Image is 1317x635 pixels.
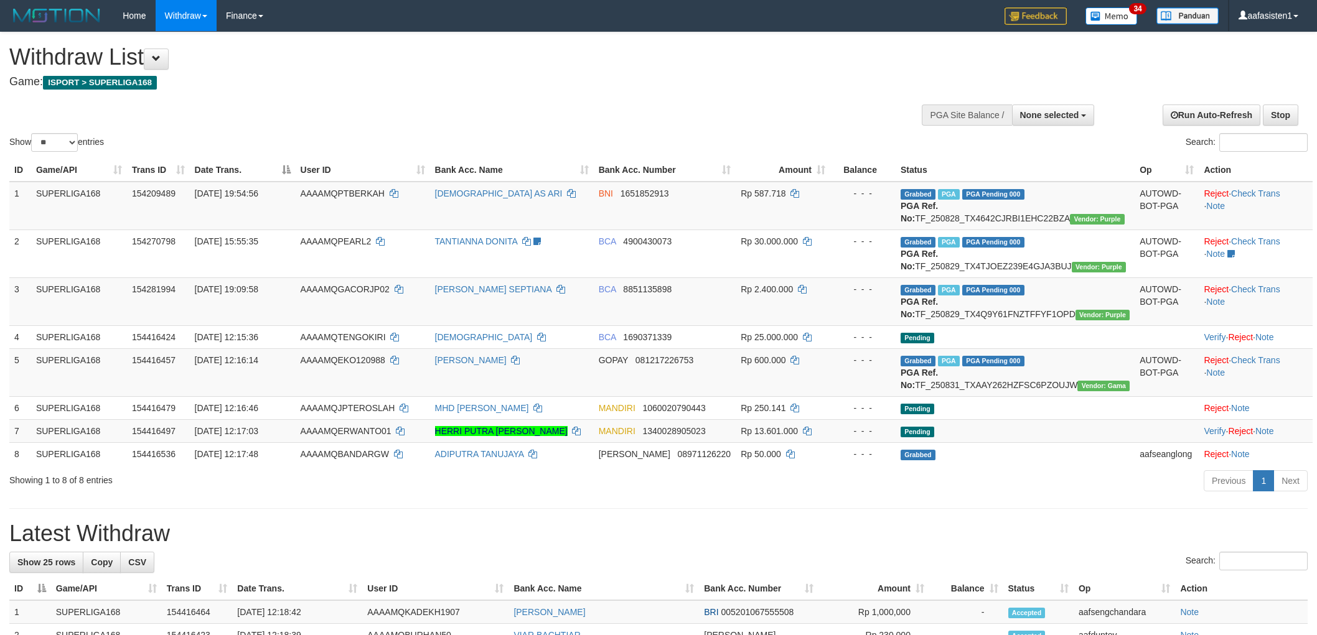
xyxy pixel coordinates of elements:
[1204,426,1226,436] a: Verify
[1135,182,1199,230] td: AUTOWD-BOT-PGA
[9,396,31,419] td: 6
[938,285,960,295] span: Marked by aafnonsreyleab
[162,600,233,624] td: 154416464
[835,354,891,366] div: - - -
[430,159,594,182] th: Bank Acc. Name: activate to sort column ascending
[1231,188,1280,198] a: Check Trans
[741,284,793,294] span: Rp 2.400.000
[1206,368,1225,378] a: Note
[1175,577,1308,600] th: Action
[162,577,233,600] th: Trans ID: activate to sort column ascending
[621,188,669,198] span: Copy 1651852913 to clipboard
[599,284,616,294] span: BCA
[599,332,616,342] span: BCA
[9,325,31,348] td: 4
[195,426,258,436] span: [DATE] 12:17:03
[435,284,552,294] a: [PERSON_NAME] SEPTIANA
[1135,442,1199,465] td: aafseanglong
[736,159,830,182] th: Amount: activate to sort column ascending
[599,355,628,365] span: GOPAY
[195,355,258,365] span: [DATE] 12:16:14
[599,236,616,246] span: BCA
[896,277,1135,325] td: TF_250829_TX4Q9Y61FNZTFFYF1OPD
[31,277,127,325] td: SUPERLIGA168
[938,189,960,200] span: Marked by aafchhiseyha
[1186,133,1308,152] label: Search:
[835,425,891,437] div: - - -
[51,577,162,600] th: Game/API: activate to sort column ascending
[901,356,935,366] span: Grabbed
[9,182,31,230] td: 1
[195,188,258,198] span: [DATE] 19:54:56
[435,426,568,436] a: HERRI PUTRA [PERSON_NAME]
[195,403,258,413] span: [DATE] 12:16:46
[1012,104,1095,126] button: None selected
[1204,284,1229,294] a: Reject
[741,332,798,342] span: Rp 25.000.000
[1135,159,1199,182] th: Op: activate to sort column ascending
[1085,7,1138,25] img: Button%20Memo.svg
[1199,182,1313,230] td: · ·
[9,348,31,396] td: 5
[642,426,705,436] span: Copy 1340028905023 to clipboard
[901,285,935,295] span: Grabbed
[1135,229,1199,277] td: AUTOWD-BOT-PGA
[962,356,1024,366] span: PGA Pending
[1135,348,1199,396] td: AUTOWD-BOT-PGA
[9,552,83,573] a: Show 25 rows
[83,552,121,573] a: Copy
[301,355,385,365] span: AAAAMQEKO120988
[929,600,1003,624] td: -
[623,236,672,246] span: Copy 4900430073 to clipboard
[31,159,127,182] th: Game/API: activate to sort column ascending
[1074,600,1175,624] td: aafsengchandara
[1231,284,1280,294] a: Check Trans
[1199,229,1313,277] td: · ·
[1186,552,1308,570] label: Search:
[721,607,794,617] span: Copy 005201067555508 to clipboard
[128,557,146,567] span: CSV
[835,402,891,414] div: - - -
[127,159,190,182] th: Trans ID: activate to sort column ascending
[9,577,51,600] th: ID: activate to sort column descending
[741,355,785,365] span: Rp 600.000
[301,403,395,413] span: AAAAMQJPTEROSLAH
[1074,577,1175,600] th: Op: activate to sort column ascending
[132,284,176,294] span: 154281994
[741,426,798,436] span: Rp 13.601.000
[962,237,1024,248] span: PGA Pending
[896,348,1135,396] td: TF_250831_TXAAY262HZFSC6PZOUJW
[132,236,176,246] span: 154270798
[1219,552,1308,570] input: Search:
[1231,403,1250,413] a: Note
[132,403,176,413] span: 154416479
[599,403,635,413] span: MANDIRI
[1199,396,1313,419] td: ·
[1076,310,1130,320] span: Vendor URL: https://trx4.1velocity.biz
[830,159,896,182] th: Balance
[435,355,507,365] a: [PERSON_NAME]
[1204,188,1229,198] a: Reject
[818,600,929,624] td: Rp 1,000,000
[9,229,31,277] td: 2
[301,284,390,294] span: AAAAMQGACORJP02
[301,449,389,459] span: AAAAMQBANDARGW
[642,403,705,413] span: Copy 1060020790443 to clipboard
[91,557,113,567] span: Copy
[1206,297,1225,307] a: Note
[1204,236,1229,246] a: Reject
[301,188,385,198] span: AAAAMQPTBERKAH
[9,133,104,152] label: Show entries
[929,577,1003,600] th: Balance: activate to sort column ascending
[1199,159,1313,182] th: Action
[301,332,386,342] span: AAAAMQTENGOKIRI
[513,607,585,617] a: [PERSON_NAME]
[741,449,781,459] span: Rp 50.000
[1199,325,1313,348] td: · ·
[31,325,127,348] td: SUPERLIGA168
[1206,201,1225,211] a: Note
[195,236,258,246] span: [DATE] 15:55:35
[31,442,127,465] td: SUPERLIGA168
[9,277,31,325] td: 3
[1204,332,1226,342] a: Verify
